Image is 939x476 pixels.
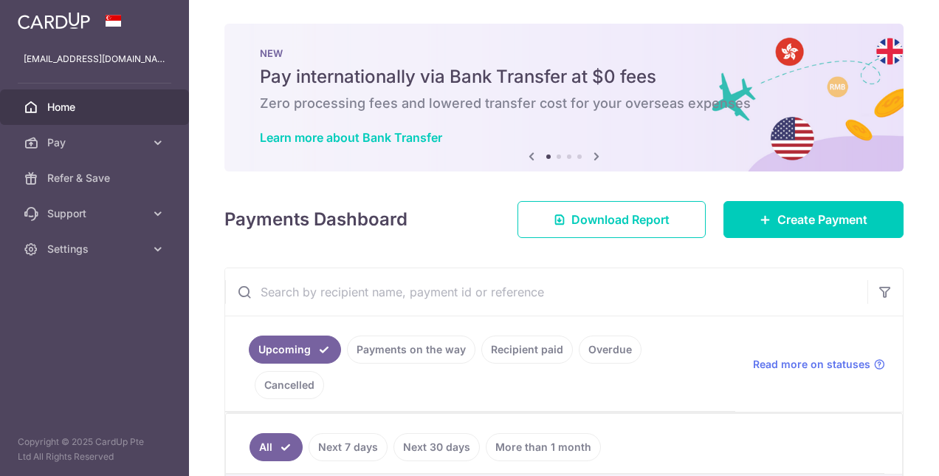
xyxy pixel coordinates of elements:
a: Upcoming [249,336,341,364]
a: Download Report [517,201,706,238]
span: Create Payment [777,211,867,228]
a: Payments on the way [347,336,475,364]
img: Bank transfer banner [224,24,904,171]
a: Next 30 days [393,433,480,461]
span: Support [47,206,145,221]
img: CardUp [18,12,90,30]
h4: Payments Dashboard [224,206,407,233]
a: Learn more about Bank Transfer [260,130,442,145]
input: Search by recipient name, payment id or reference [225,268,867,316]
span: Download Report [571,211,670,228]
h6: Zero processing fees and lowered transfer cost for your overseas expenses [260,95,868,112]
span: Settings [47,242,145,256]
a: All [250,433,303,461]
a: Overdue [579,336,642,364]
a: Recipient paid [481,336,573,364]
a: Cancelled [255,371,324,399]
a: Read more on statuses [753,357,885,372]
span: Read more on statuses [753,357,870,372]
span: Refer & Save [47,171,145,186]
a: Next 7 days [309,433,388,461]
p: [EMAIL_ADDRESS][DOMAIN_NAME] [24,52,165,67]
a: Create Payment [723,201,904,238]
h5: Pay internationally via Bank Transfer at $0 fees [260,65,868,89]
span: Pay [47,135,145,150]
span: Home [47,100,145,115]
a: More than 1 month [486,433,601,461]
p: NEW [260,47,868,59]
